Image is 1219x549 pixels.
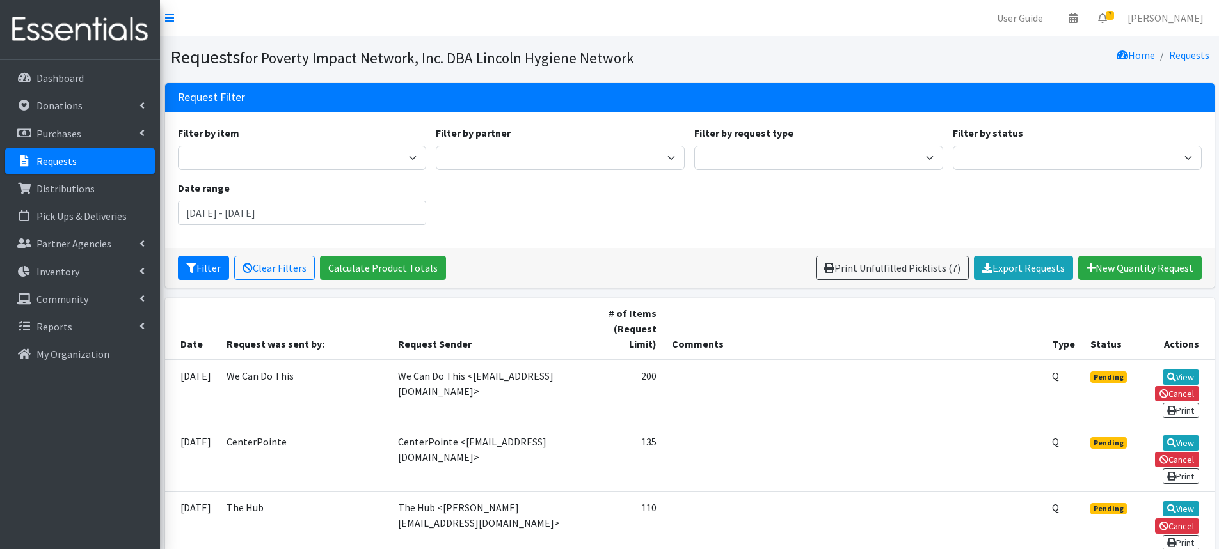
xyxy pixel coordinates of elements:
th: # of Items (Request Limit) [588,298,665,360]
a: Partner Agencies [5,231,155,256]
p: Partner Agencies [36,237,111,250]
td: We Can Do This [219,360,391,426]
p: Inventory [36,265,79,278]
th: Request was sent by: [219,298,391,360]
h1: Requests [170,46,685,68]
a: User Guide [987,5,1053,31]
a: Community [5,286,155,312]
a: Dashboard [5,65,155,91]
a: View [1163,369,1199,385]
a: Export Requests [974,256,1073,280]
a: Print Unfulfilled Picklists (7) [816,256,969,280]
p: Distributions [36,182,95,195]
a: Print [1163,468,1199,484]
button: Filter [178,256,229,280]
a: 7 [1088,5,1117,31]
a: Cancel [1155,386,1199,401]
a: Pick Ups & Deliveries [5,203,155,229]
p: Reports [36,320,72,333]
a: Reports [5,314,155,339]
th: Actions [1136,298,1215,360]
p: Dashboard [36,72,84,84]
p: Requests [36,155,77,167]
a: Requests [1169,49,1209,61]
td: 200 [588,360,665,426]
a: Print [1163,403,1199,418]
a: Cancel [1155,518,1199,534]
a: View [1163,435,1199,451]
abbr: Quantity [1052,369,1059,382]
td: 135 [588,426,665,491]
label: Filter by item [178,125,239,141]
p: Purchases [36,127,81,140]
th: Request Sender [390,298,587,360]
a: Distributions [5,176,155,201]
p: Donations [36,99,83,112]
abbr: Quantity [1052,435,1059,448]
td: [DATE] [165,426,219,491]
abbr: Quantity [1052,501,1059,514]
td: We Can Do This <[EMAIL_ADDRESS][DOMAIN_NAME]> [390,360,587,426]
a: [PERSON_NAME] [1117,5,1214,31]
a: Clear Filters [234,256,315,280]
a: Purchases [5,121,155,146]
input: January 1, 2011 - December 31, 2011 [178,201,427,225]
a: Calculate Product Totals [320,256,446,280]
a: Home [1117,49,1155,61]
td: CenterPointe <[EMAIL_ADDRESS][DOMAIN_NAME]> [390,426,587,491]
p: Pick Ups & Deliveries [36,210,127,222]
th: Status [1083,298,1136,360]
img: HumanEssentials [5,8,155,51]
p: Community [36,293,88,305]
a: View [1163,501,1199,516]
h3: Request Filter [178,91,245,104]
span: Pending [1090,503,1127,514]
span: Pending [1090,371,1127,383]
th: Type [1044,298,1083,360]
th: Date [165,298,219,360]
a: Donations [5,93,155,118]
span: 7 [1106,11,1114,20]
a: Cancel [1155,452,1199,467]
label: Filter by partner [436,125,511,141]
label: Filter by request type [694,125,793,141]
td: [DATE] [165,360,219,426]
a: Inventory [5,259,155,284]
a: Requests [5,148,155,174]
a: My Organization [5,341,155,367]
span: Pending [1090,437,1127,449]
label: Filter by status [953,125,1023,141]
small: for Poverty Impact Network, Inc. DBA Lincoln Hygiene Network [240,49,634,67]
td: CenterPointe [219,426,391,491]
p: My Organization [36,348,109,360]
a: New Quantity Request [1078,256,1202,280]
th: Comments [664,298,1044,360]
label: Date range [178,180,230,196]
